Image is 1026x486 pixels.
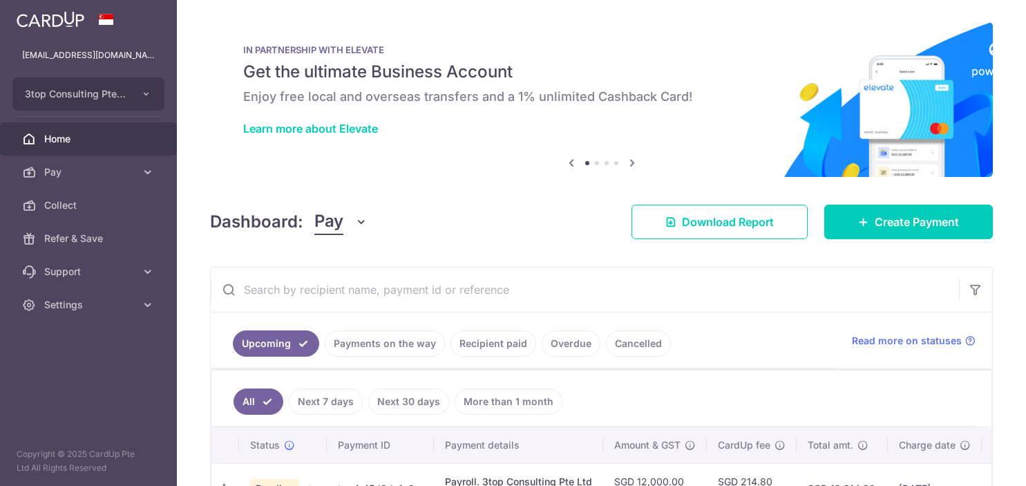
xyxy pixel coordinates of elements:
img: Renovation banner [210,22,993,177]
th: Payment ID [327,427,434,463]
span: Pay [44,165,135,179]
p: [EMAIL_ADDRESS][DOMAIN_NAME] [22,48,155,62]
span: Status [250,438,280,452]
span: Create Payment [875,214,959,230]
a: Recipient paid [450,330,536,357]
h6: Enjoy free local and overseas transfers and a 1% unlimited Cashback Card! [243,88,960,105]
a: Learn more about Elevate [243,122,378,135]
iframe: Opens a widget where you can find more information [938,445,1012,479]
span: 3top Consulting Pte Ltd [25,87,127,101]
span: Amount & GST [614,438,681,452]
a: Create Payment [824,205,993,239]
button: Pay [314,209,368,235]
span: Total amt. [808,438,853,452]
span: Pay [314,209,343,235]
a: More than 1 month [455,389,562,415]
a: Payments on the way [325,330,445,357]
a: Read more on statuses [852,334,976,348]
a: Download Report [631,205,808,239]
a: All [234,389,283,415]
span: Collect [44,198,135,212]
a: Cancelled [606,330,671,357]
button: 3top Consulting Pte Ltd [12,77,164,111]
a: Overdue [542,330,600,357]
span: Charge date [899,438,956,452]
span: Read more on statuses [852,334,962,348]
span: Settings [44,298,135,312]
a: Next 30 days [368,389,449,415]
span: Download Report [682,214,774,230]
a: Next 7 days [289,389,363,415]
h4: Dashboard: [210,209,303,234]
img: CardUp [17,11,84,28]
p: IN PARTNERSHIP WITH ELEVATE [243,44,960,55]
span: CardUp fee [718,438,770,452]
span: Refer & Save [44,232,135,245]
h5: Get the ultimate Business Account [243,61,960,83]
span: Support [44,265,135,279]
a: Upcoming [233,330,319,357]
th: Payment details [434,427,603,463]
input: Search by recipient name, payment id or reference [211,268,959,312]
span: Home [44,132,135,146]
